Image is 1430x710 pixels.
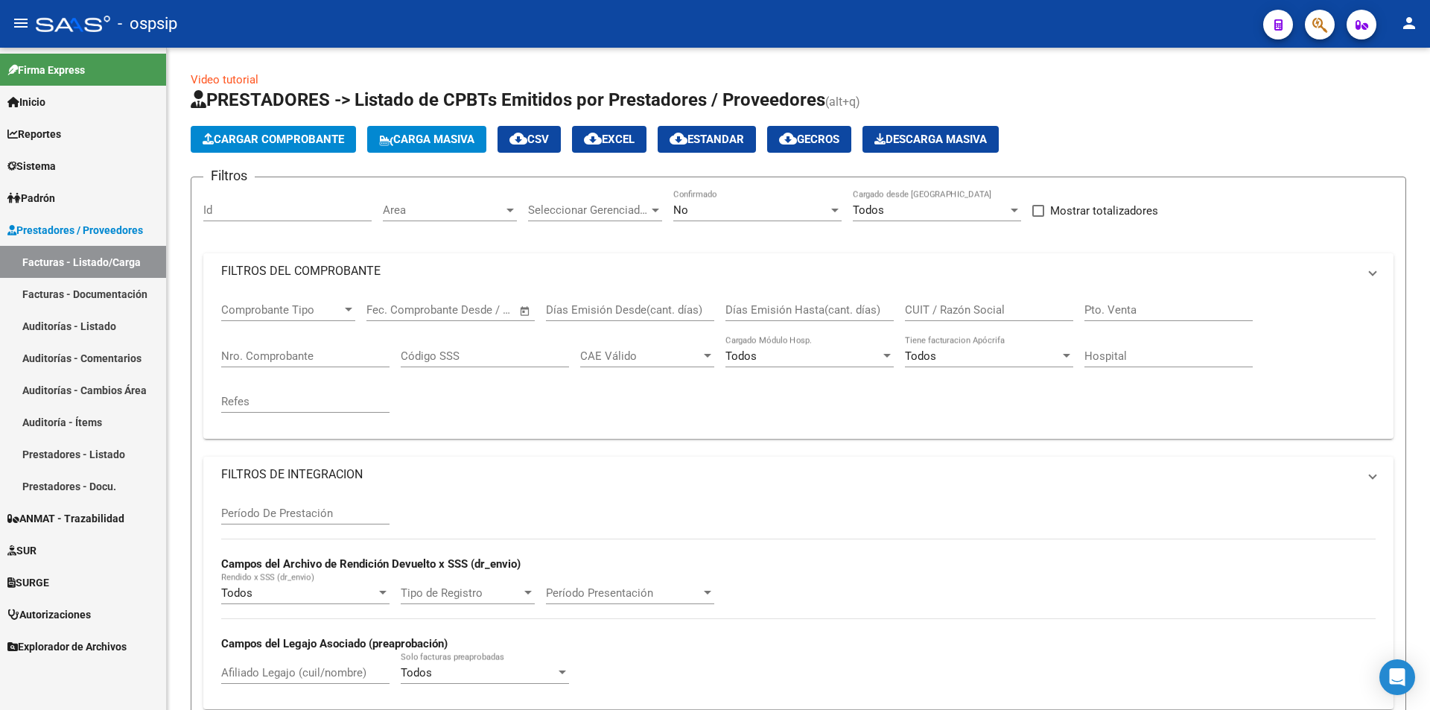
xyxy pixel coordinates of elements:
mat-panel-title: FILTROS DEL COMPROBANTE [221,263,1358,279]
span: CAE Válido [580,349,701,363]
mat-expansion-panel-header: FILTROS DE INTEGRACION [203,457,1394,492]
span: Estandar [670,133,744,146]
mat-expansion-panel-header: FILTROS DEL COMPROBANTE [203,253,1394,289]
span: EXCEL [584,133,635,146]
mat-icon: cloud_download [509,130,527,148]
span: Cargar Comprobante [203,133,344,146]
span: Inicio [7,94,45,110]
span: Explorador de Archivos [7,638,127,655]
span: SUR [7,542,36,559]
div: Open Intercom Messenger [1379,659,1415,695]
span: ANMAT - Trazabilidad [7,510,124,527]
strong: Campos del Archivo de Rendición Devuelto x SSS (dr_envio) [221,557,521,571]
span: Todos [221,586,252,600]
input: Fecha inicio [366,303,427,317]
span: SURGE [7,574,49,591]
span: Comprobante Tipo [221,303,342,317]
span: Mostrar totalizadores [1050,202,1158,220]
button: Descarga Masiva [862,126,999,153]
span: Todos [401,666,432,679]
span: PRESTADORES -> Listado de CPBTs Emitidos por Prestadores / Proveedores [191,89,825,110]
span: Reportes [7,126,61,142]
button: EXCEL [572,126,646,153]
span: Todos [725,349,757,363]
span: CSV [509,133,549,146]
mat-icon: cloud_download [670,130,687,148]
span: Autorizaciones [7,606,91,623]
mat-icon: cloud_download [584,130,602,148]
span: Gecros [779,133,839,146]
span: Todos [905,349,936,363]
button: Carga Masiva [367,126,486,153]
input: Fecha fin [440,303,512,317]
a: Video tutorial [191,73,258,86]
span: Tipo de Registro [401,586,521,600]
button: Estandar [658,126,756,153]
div: FILTROS DE INTEGRACION [203,492,1394,709]
span: Sistema [7,158,56,174]
h3: Filtros [203,165,255,186]
mat-panel-title: FILTROS DE INTEGRACION [221,466,1358,483]
span: Prestadores / Proveedores [7,222,143,238]
span: (alt+q) [825,95,860,109]
strong: Campos del Legajo Asociado (preaprobación) [221,637,448,650]
button: Cargar Comprobante [191,126,356,153]
span: Padrón [7,190,55,206]
div: FILTROS DEL COMPROBANTE [203,289,1394,439]
app-download-masive: Descarga masiva de comprobantes (adjuntos) [862,126,999,153]
span: - ospsip [118,7,177,40]
span: Firma Express [7,62,85,78]
span: Descarga Masiva [874,133,987,146]
span: No [673,203,688,217]
mat-icon: person [1400,14,1418,32]
span: Todos [853,203,884,217]
mat-icon: menu [12,14,30,32]
span: Area [383,203,503,217]
span: Carga Masiva [379,133,474,146]
button: Gecros [767,126,851,153]
mat-icon: cloud_download [779,130,797,148]
button: Open calendar [517,302,534,320]
span: Seleccionar Gerenciador [528,203,649,217]
span: Período Presentación [546,586,701,600]
button: CSV [498,126,561,153]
